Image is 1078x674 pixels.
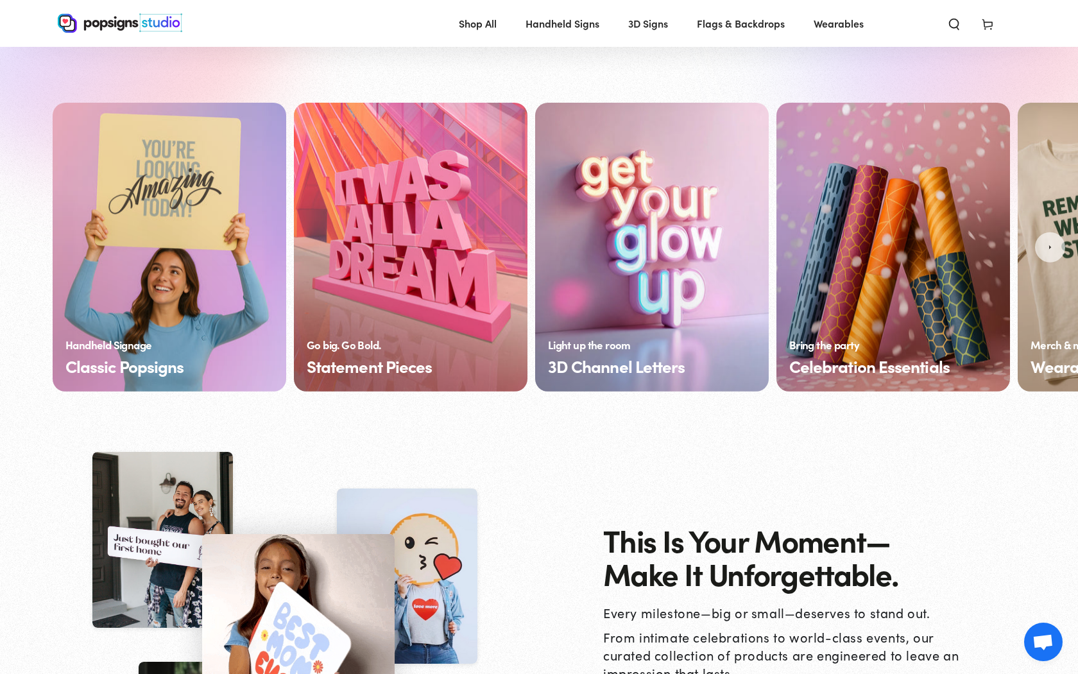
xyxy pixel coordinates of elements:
a: Flags & Backdrops [687,6,794,40]
a: Shop All [449,6,506,40]
a: 3D Signs [619,6,678,40]
span: 3D Signs [628,14,668,33]
span: Flags & Backdrops [697,14,785,33]
button: Next [1035,232,1065,263]
summary: Search our site [937,9,971,37]
h2: This Is Your Moment— Make It Unforgettable. [603,523,963,591]
a: Handheld Signs [516,6,609,40]
span: Wearables [814,14,864,33]
span: Handheld Signs [526,14,599,33]
p: Every milestone—big or small—deserves to stand out. [603,603,963,621]
div: Open chat [1024,623,1063,661]
span: Shop All [459,14,497,33]
a: Wearables [804,6,873,40]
